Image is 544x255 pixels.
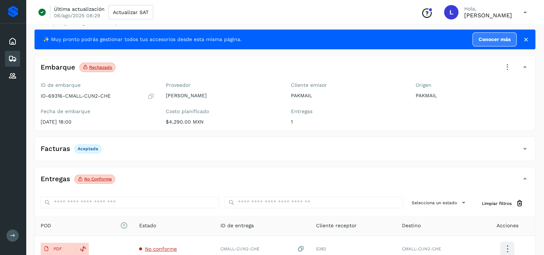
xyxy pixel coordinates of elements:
div: EntregasNo conforme [35,173,535,191]
label: ID de embarque [41,82,154,88]
span: No conforme [145,246,177,252]
span: Cliente receptor [316,222,357,229]
p: PAKMAIL [291,93,404,99]
div: Embarques [5,51,20,67]
button: PDF [41,243,77,255]
label: Costo planificado [166,108,279,115]
p: Hola, [464,6,512,12]
h4: Embarque [41,63,75,72]
label: Entregas [291,108,404,115]
p: ID-69316-CMALL-CUN2-CHE [41,93,111,99]
p: Rechazado [89,65,112,70]
button: Actualizar SAT [108,5,153,19]
label: Origen [416,82,529,88]
p: $4,290.00 MXN [166,119,279,125]
h4: Entregas [41,175,70,183]
p: 1 [291,119,404,125]
p: Última actualización [54,6,105,12]
span: Limpiar filtros [482,200,512,207]
span: Acciones [497,222,518,229]
div: Proveedores [5,68,20,84]
div: EmbarqueRechazado [35,61,535,79]
label: Fecha de embarque [41,108,154,115]
div: Reemplazar POD [77,243,89,255]
span: ID de entrega [220,222,254,229]
h4: Facturas [41,145,70,153]
span: ✨ Muy pronto podrás gestionar todos tus accesorios desde esta misma página. [43,36,242,43]
span: Destino [402,222,421,229]
p: 06/ago/2025 08:29 [54,12,100,19]
p: No conforme [84,176,112,182]
div: Inicio [5,33,20,49]
div: CMALL-CUN2-CHE [220,245,305,253]
p: Aceptada [78,146,98,151]
label: Cliente emisor [291,82,404,88]
p: PAKMAIL [416,93,529,99]
p: Lucy [464,12,512,19]
span: Actualizar SAT [113,10,148,15]
button: Limpiar filtros [476,197,529,210]
p: PDF [54,246,62,251]
span: POD [41,222,128,229]
p: [PERSON_NAME] [166,93,279,99]
p: [DATE] 18:00 [41,119,154,125]
button: Selecciona un estado [409,197,470,209]
span: Estado [139,222,156,229]
div: FacturasAceptada [35,143,535,161]
a: Conocer más [472,32,517,46]
label: Proveedor [166,82,279,88]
